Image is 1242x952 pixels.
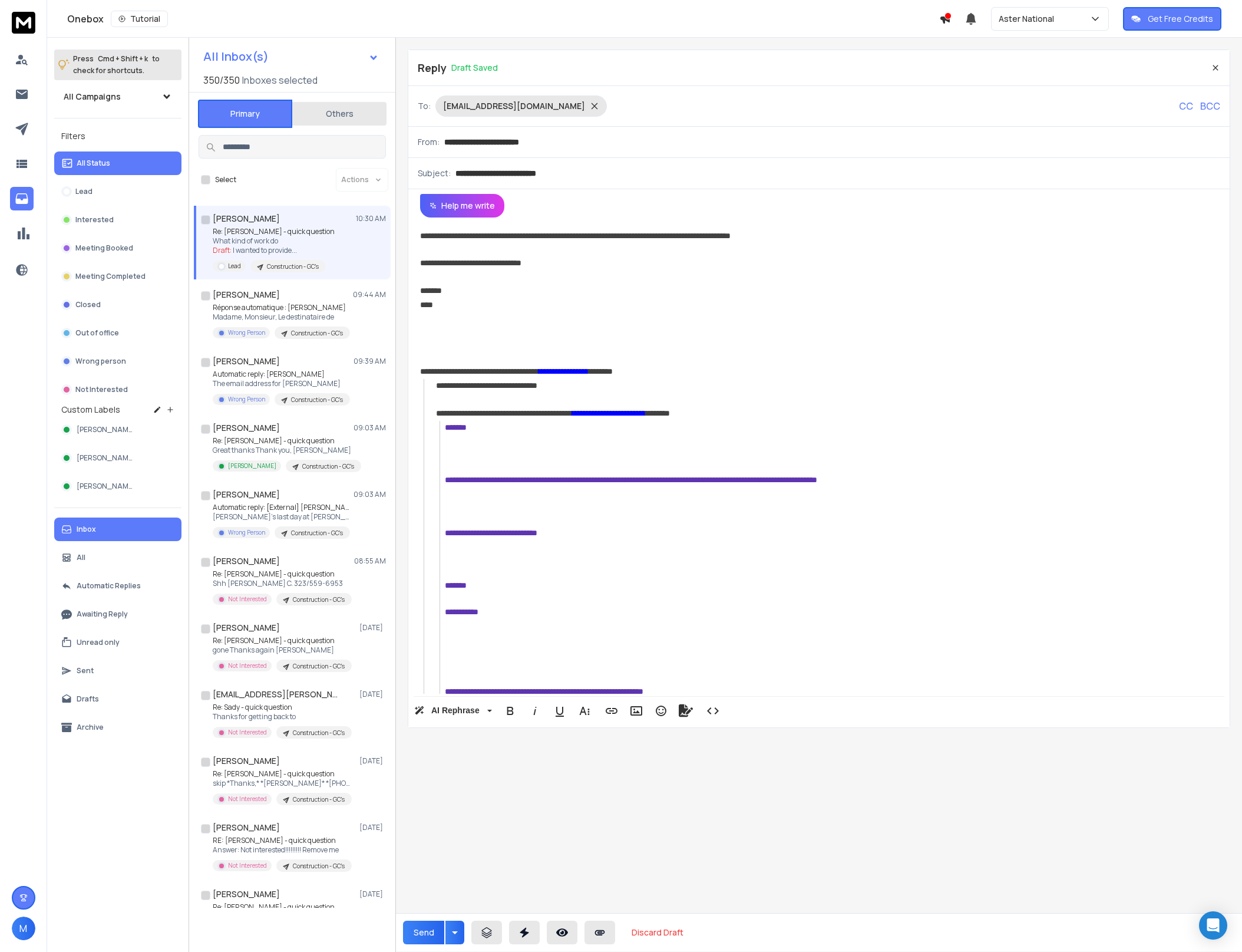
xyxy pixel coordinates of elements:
p: Wrong Person [228,528,265,537]
p: From: [418,136,440,148]
button: [PERSON_NAME] [54,418,181,442]
p: [EMAIL_ADDRESS][DOMAIN_NAME] [443,100,585,112]
span: [PERSON_NAME] [77,425,135,434]
p: Lead [75,187,93,196]
p: The email address for [PERSON_NAME] [213,379,350,388]
p: Automatic reply: [PERSON_NAME] [213,370,350,379]
p: Construction - GC's [293,795,345,804]
button: Primary [198,100,292,128]
button: Get Free Credits [1123,7,1221,31]
p: To: [418,100,431,112]
button: Meeting Booked [54,236,181,260]
h1: [PERSON_NAME] [213,489,280,500]
p: Out of office [75,328,119,338]
p: Construction - GC's [291,396,343,404]
button: More Text [573,699,596,723]
p: Thanks for getting back to [213,712,352,722]
button: Insert Link (⌘K) [600,699,623,723]
p: Not Interested [228,595,267,604]
span: AI Rephrase [429,706,482,716]
p: Get Free Credits [1148,13,1213,25]
h3: Inboxes selected [242,73,318,87]
span: I wanted to provide ... [233,245,297,255]
button: M [12,917,35,940]
p: [DATE] [359,890,386,899]
button: Awaiting Reply [54,602,181,626]
h1: [PERSON_NAME] [213,755,280,767]
p: BCC [1200,99,1220,113]
p: Inbox [77,525,96,534]
p: Not Interested [75,385,128,394]
p: Shh [PERSON_NAME] C. 323/559-6953 [213,579,352,588]
button: Code View [702,699,724,723]
h1: [PERSON_NAME] [213,555,280,567]
p: [DATE] [359,623,386,633]
h1: [PERSON_NAME] [213,213,280,225]
h1: [PERSON_NAME] [213,822,280,834]
p: [DATE] [359,756,386,766]
p: Aster National [999,13,1059,25]
p: Re: [PERSON_NAME] - quick question [213,227,335,236]
p: Not Interested [228,861,267,870]
p: 09:03 AM [354,490,386,499]
button: All [54,546,181,569]
p: Wrong Person [228,328,265,337]
h1: All Campaigns [64,91,121,103]
p: Not Interested [228,728,267,737]
button: Italic (⌘I) [524,699,546,723]
p: 09:44 AM [353,290,386,299]
p: skip *Thanks,* *[PERSON_NAME]* *[PHONE_NUMBER]* [213,779,354,788]
button: All Campaigns [54,85,181,108]
p: Drafts [77,694,99,704]
h1: [EMAIL_ADDRESS][PERSON_NAME][DOMAIN_NAME] [213,689,342,700]
p: Answer: Not interested!!!!!!!!! Remove me [213,845,352,855]
button: All Status [54,151,181,175]
p: Re: [PERSON_NAME] - quick question [213,636,352,645]
p: What kind of work do [213,236,335,246]
p: Automatic reply: [External] [PERSON_NAME] - [213,503,354,512]
p: CC [1179,99,1193,113]
button: Closed [54,293,181,317]
p: Construction - GC's [291,529,343,538]
p: Construction - GC's [291,329,343,338]
p: Construction - GC's [293,862,345,871]
p: Meeting Booked [75,243,133,253]
p: Great thanks Thank you, [PERSON_NAME] [213,446,354,455]
h3: Custom Labels [61,404,120,416]
span: [PERSON_NAME] [77,482,135,491]
button: Others [292,101,387,127]
button: Wrong person [54,350,181,373]
button: Drafts [54,687,181,711]
p: Draft Saved [451,62,498,74]
p: Not Interested [228,795,267,803]
p: Not Interested [228,661,267,670]
p: 09:03 AM [354,423,386,433]
p: Madame, Monsieur, Le destinataire de [213,312,350,322]
p: [PERSON_NAME] [228,462,276,470]
span: [PERSON_NAME] [77,453,135,463]
p: RE: [PERSON_NAME] - quick question [213,836,352,845]
p: 10:30 AM [356,214,386,223]
p: Awaiting Reply [77,610,128,619]
div: Onebox [67,11,939,27]
h1: [PERSON_NAME] [213,622,280,634]
p: Closed [75,300,101,309]
p: [PERSON_NAME]’s last day at [PERSON_NAME] [213,512,354,522]
p: Wrong Person [228,395,265,404]
p: Automatic Replies [77,581,141,591]
button: Meeting Completed [54,265,181,288]
p: gone Thanks again [PERSON_NAME] [213,645,352,655]
button: Inbox [54,518,181,541]
h3: Filters [54,128,181,144]
p: Re: [PERSON_NAME] - quick question [213,769,354,779]
p: Press to check for shortcuts. [73,53,160,77]
div: Open Intercom Messenger [1199,911,1227,940]
p: Archive [77,723,104,732]
button: AI Rephrase [412,699,494,723]
button: Signature [675,699,697,723]
button: Bold (⌘B) [499,699,521,723]
p: Re: Sady - quick question [213,703,352,712]
p: Réponse automatique : [PERSON_NAME] [213,303,350,312]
